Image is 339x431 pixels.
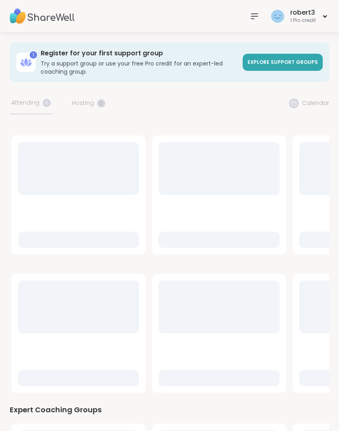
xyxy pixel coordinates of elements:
img: robert3 [271,10,284,23]
span: Explore support groups [248,59,318,66]
h3: Register for your first support group [41,49,238,58]
h3: Try a support group or use your free Pro credit for an expert-led coaching group. [41,59,238,76]
div: 1 Pro credit [290,17,316,24]
img: ShareWell Nav Logo [10,2,75,31]
a: Explore support groups [243,54,323,71]
div: Expert Coaching Groups [10,404,329,416]
div: robert3 [290,8,316,17]
div: 1 [30,51,37,59]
